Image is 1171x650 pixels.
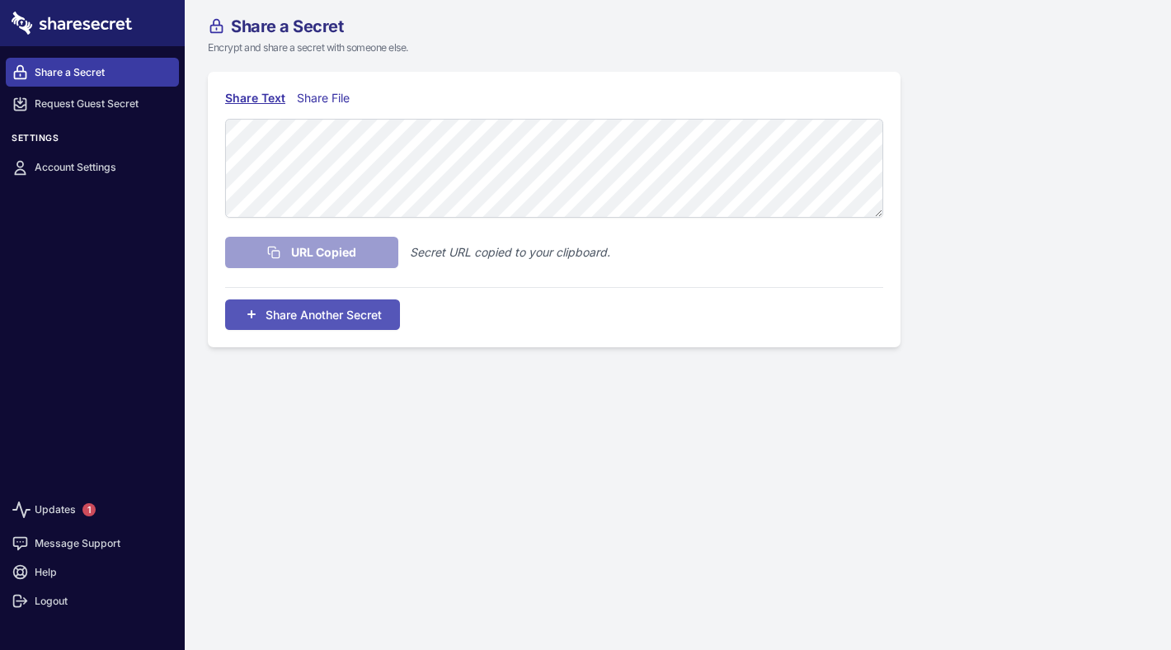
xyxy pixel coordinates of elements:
[225,299,400,330] button: Share Another Secret
[6,153,179,182] a: Account Settings
[225,89,285,107] div: Share Text
[82,503,96,516] span: 1
[208,40,993,55] p: Encrypt and share a secret with someone else.
[6,529,179,558] a: Message Support
[1089,568,1151,630] iframe: Drift Widget Chat Controller
[231,18,343,35] span: Share a Secret
[266,306,382,323] span: Share Another Secret
[6,133,179,150] h3: Settings
[291,243,356,261] span: URL Copied
[6,58,179,87] a: Share a Secret
[410,243,610,261] p: Secret URL copied to your clipboard.
[6,491,179,529] a: Updates1
[6,586,179,615] a: Logout
[297,89,357,107] div: Share File
[6,558,179,586] a: Help
[225,237,398,268] button: URL Copied
[6,90,179,119] a: Request Guest Secret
